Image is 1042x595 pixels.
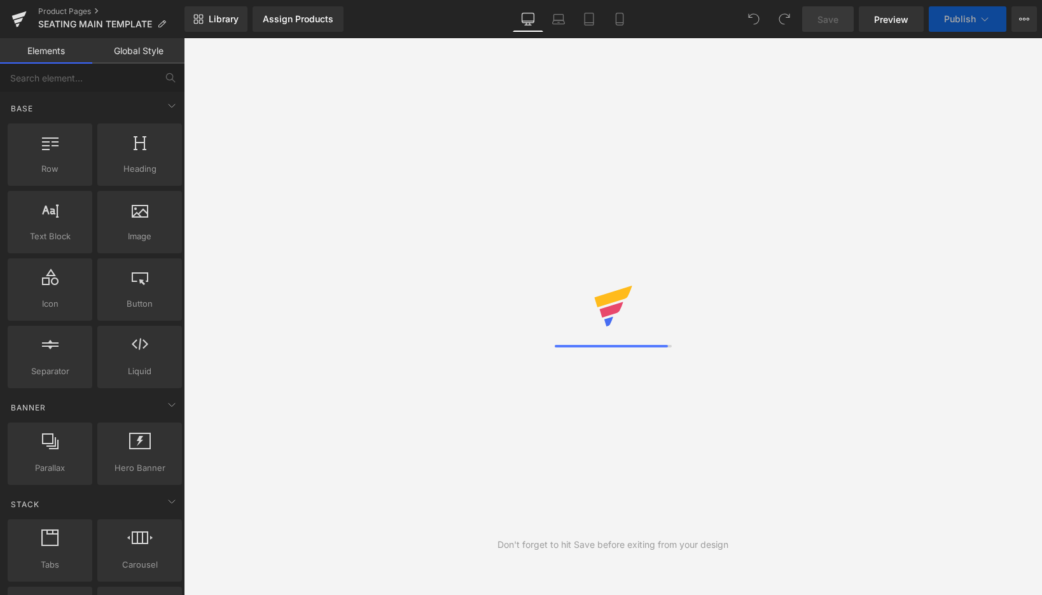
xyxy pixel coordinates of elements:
a: Tablet [574,6,604,32]
button: Redo [772,6,797,32]
div: Don't forget to hit Save before exiting from your design [497,538,728,552]
span: Preview [874,13,908,26]
a: Mobile [604,6,635,32]
a: Desktop [513,6,543,32]
span: Heading [101,162,178,176]
span: Carousel [101,558,178,571]
span: Save [817,13,838,26]
button: More [1011,6,1037,32]
span: Publish [944,14,976,24]
span: Separator [11,365,88,378]
span: Base [10,102,34,115]
a: Preview [859,6,924,32]
span: Button [101,297,178,311]
span: Liquid [101,365,178,378]
button: Publish [929,6,1006,32]
div: Assign Products [263,14,333,24]
span: Text Block [11,230,88,243]
span: Library [209,13,239,25]
span: Image [101,230,178,243]
a: Laptop [543,6,574,32]
span: Row [11,162,88,176]
a: Global Style [92,38,184,64]
span: Stack [10,498,41,510]
span: SEATING MAIN TEMPLATE [38,19,152,29]
span: Hero Banner [101,461,178,475]
span: Banner [10,402,47,414]
a: Product Pages [38,6,184,17]
a: New Library [184,6,247,32]
span: Icon [11,297,88,311]
span: Tabs [11,558,88,571]
span: Parallax [11,461,88,475]
button: Undo [741,6,767,32]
